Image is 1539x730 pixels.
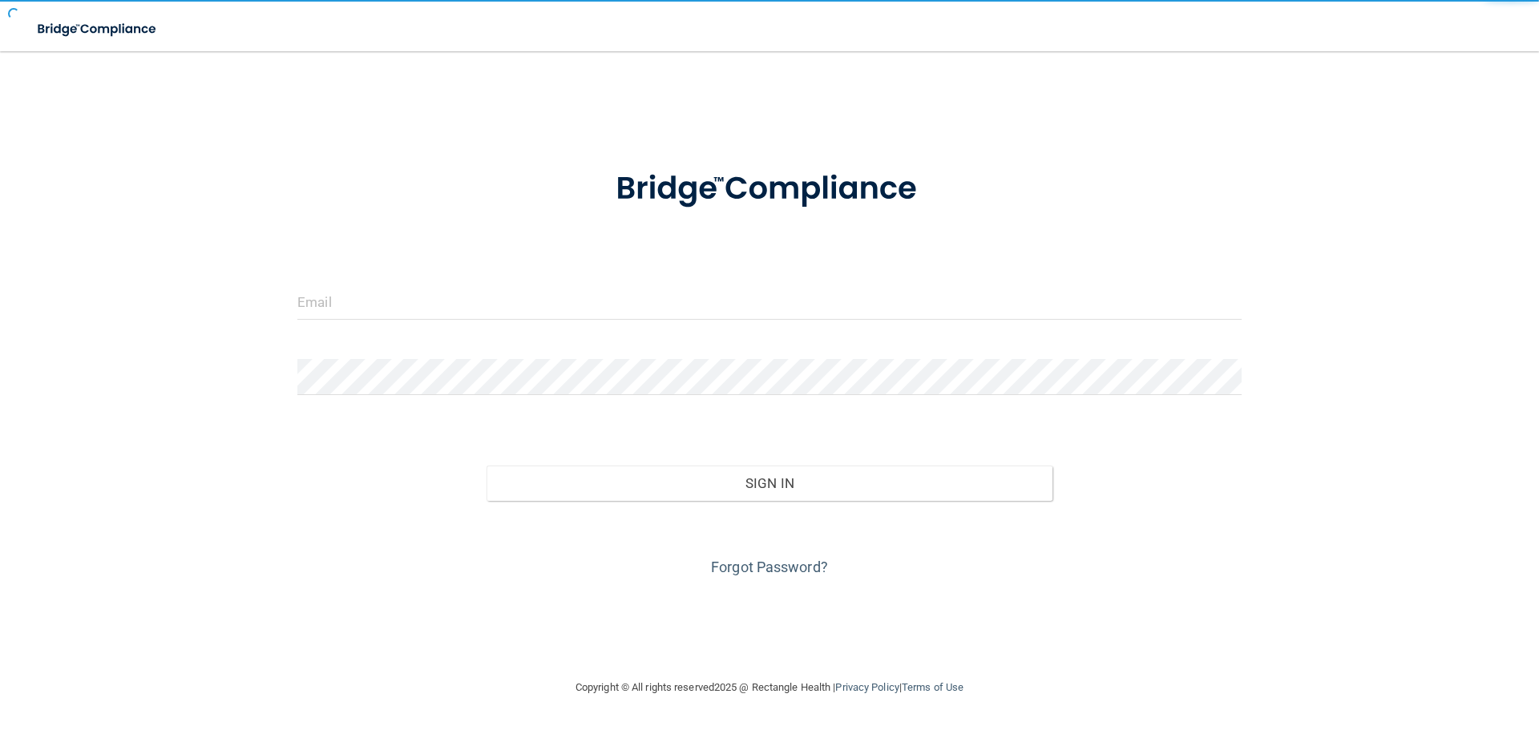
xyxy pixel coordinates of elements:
img: bridge_compliance_login_screen.278c3ca4.svg [583,147,956,231]
button: Sign In [487,466,1053,501]
a: Privacy Policy [835,681,899,693]
a: Terms of Use [902,681,963,693]
a: Forgot Password? [711,559,828,575]
input: Email [297,284,1242,320]
div: Copyright © All rights reserved 2025 @ Rectangle Health | | [477,662,1062,713]
img: bridge_compliance_login_screen.278c3ca4.svg [24,13,172,46]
